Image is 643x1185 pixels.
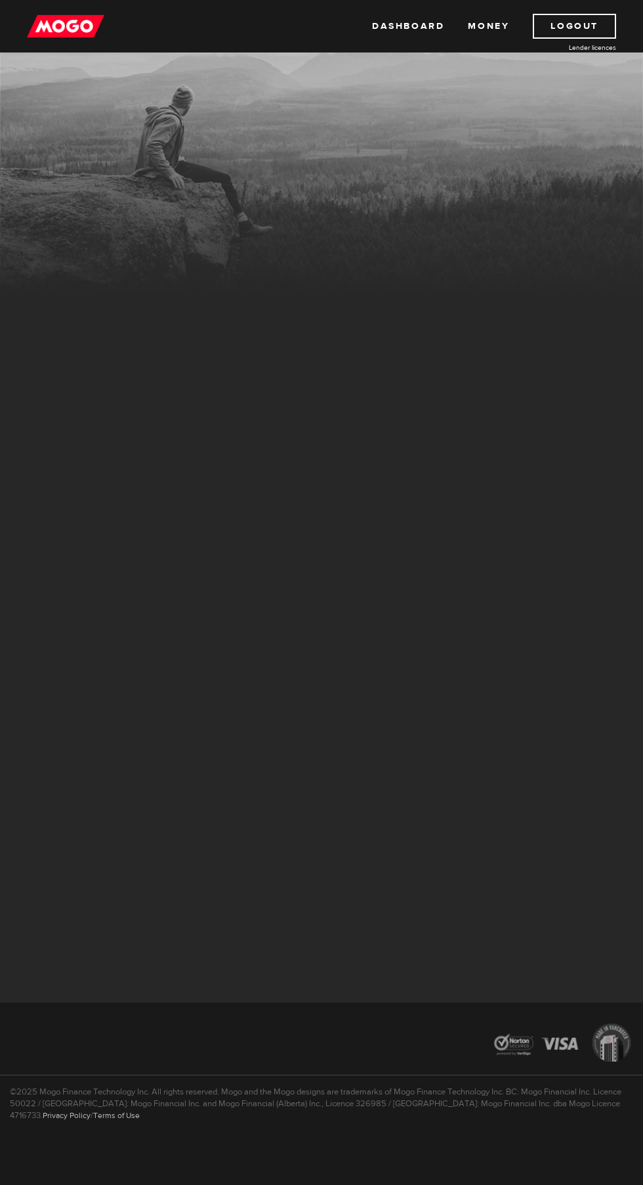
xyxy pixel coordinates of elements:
[482,1014,643,1075] img: legal-icons-92a2ffecb4d32d839781d1b4e4802d7b.png
[372,14,444,39] a: Dashboard
[533,14,616,39] a: Logout
[518,43,616,52] a: Lender licences
[468,14,509,39] a: Money
[43,1110,91,1121] a: Privacy Policy
[93,1110,140,1121] a: Terms of Use
[27,14,104,39] img: mogo_logo-11ee424be714fa7cbb0f0f49df9e16ec.png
